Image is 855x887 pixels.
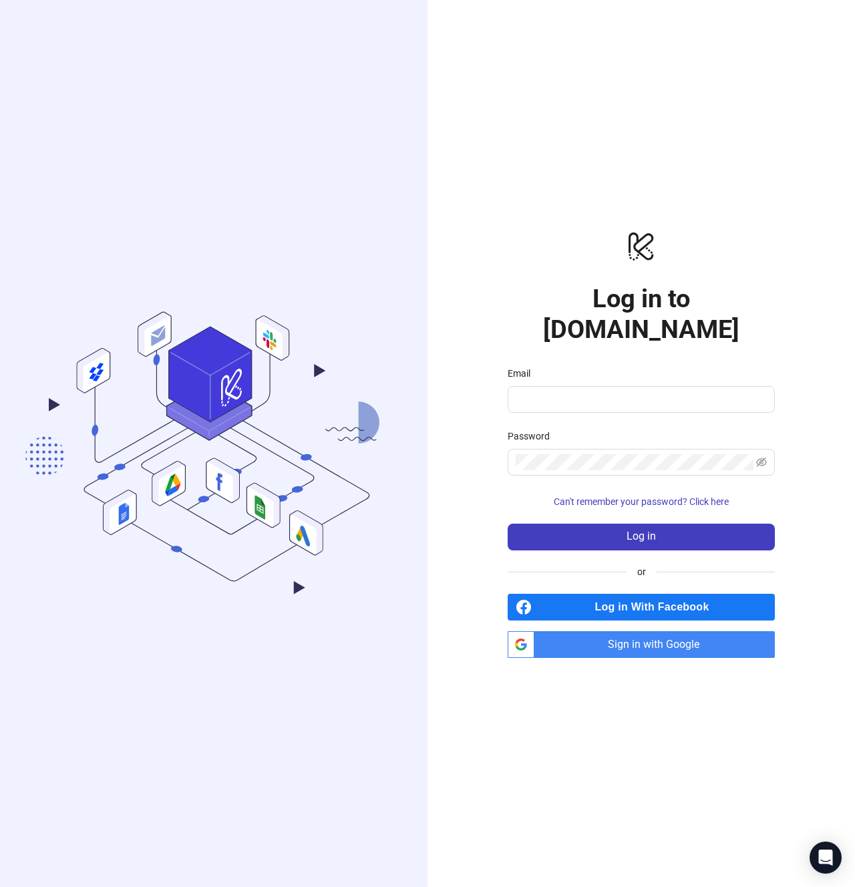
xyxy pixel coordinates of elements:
a: Sign in with Google [508,631,775,658]
a: Can't remember your password? Click here [508,496,775,507]
label: Email [508,366,539,381]
span: eye-invisible [756,457,767,468]
label: Password [508,429,558,443]
span: Can't remember your password? Click here [554,496,729,507]
button: Log in [508,524,775,550]
div: Open Intercom Messenger [810,842,842,874]
a: Log in With Facebook [508,594,775,620]
span: or [627,564,657,579]
button: Can't remember your password? Click here [508,492,775,513]
span: Sign in with Google [540,631,775,658]
input: Password [516,454,753,470]
span: Log in With Facebook [537,594,775,620]
input: Email [516,391,764,407]
h1: Log in to [DOMAIN_NAME] [508,283,775,345]
span: Log in [627,530,656,542]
